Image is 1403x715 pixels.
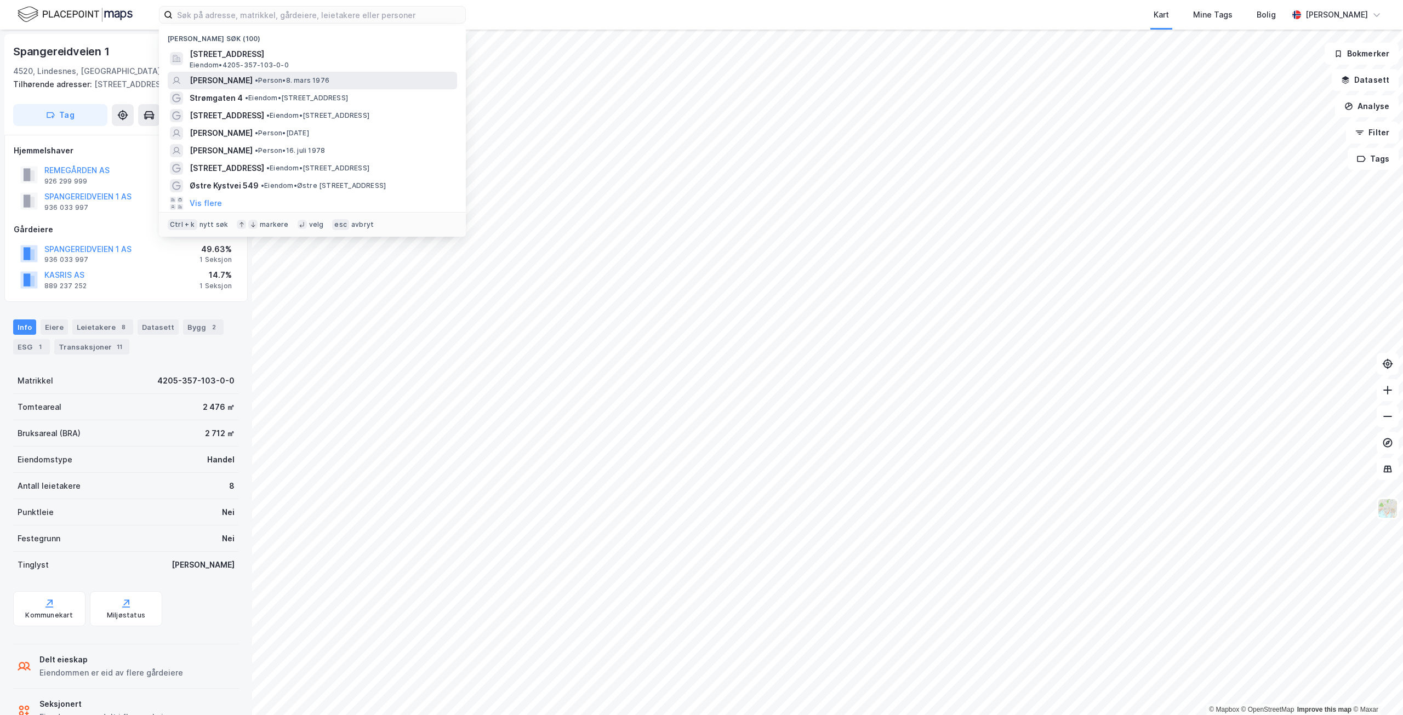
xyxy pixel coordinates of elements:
[190,48,453,61] span: [STREET_ADDRESS]
[199,243,232,256] div: 49.63%
[18,558,49,571] div: Tinglyst
[183,319,224,335] div: Bygg
[255,76,329,85] span: Person • 8. mars 1976
[138,319,179,335] div: Datasett
[208,322,219,333] div: 2
[255,129,258,137] span: •
[255,76,258,84] span: •
[199,220,229,229] div: nytt søk
[207,453,235,466] div: Handel
[13,43,112,60] div: Spangereidveien 1
[266,164,270,172] span: •
[190,109,264,122] span: [STREET_ADDRESS]
[25,611,73,620] div: Kommunekart
[173,7,465,23] input: Søk på adresse, matrikkel, gårdeiere, leietakere eller personer
[39,653,183,666] div: Delt eieskap
[190,74,253,87] span: [PERSON_NAME]
[255,146,258,155] span: •
[172,558,235,571] div: [PERSON_NAME]
[1325,43,1399,65] button: Bokmerker
[14,144,238,157] div: Hjemmelshaver
[13,104,107,126] button: Tag
[13,65,161,78] div: 4520, Lindesnes, [GEOGRAPHIC_DATA]
[261,181,264,190] span: •
[266,164,369,173] span: Eiendom • [STREET_ADDRESS]
[18,506,54,519] div: Punktleie
[118,322,129,333] div: 8
[13,319,36,335] div: Info
[199,268,232,282] div: 14.7%
[332,219,349,230] div: esc
[351,220,374,229] div: avbryt
[1377,498,1398,519] img: Z
[1348,662,1403,715] iframe: Chat Widget
[157,374,235,387] div: 4205-357-103-0-0
[1348,662,1403,715] div: Kontrollprogram for chat
[255,146,325,155] span: Person • 16. juli 1978
[255,129,309,138] span: Person • [DATE]
[1154,8,1169,21] div: Kart
[190,91,243,105] span: Strømgaten 4
[190,127,253,140] span: [PERSON_NAME]
[245,94,248,102] span: •
[1241,706,1294,713] a: OpenStreetMap
[44,203,88,212] div: 936 033 997
[190,144,253,157] span: [PERSON_NAME]
[1348,148,1399,170] button: Tags
[1297,706,1351,713] a: Improve this map
[44,177,87,186] div: 926 299 999
[266,111,270,119] span: •
[190,179,259,192] span: Østre Kystvei 549
[222,506,235,519] div: Nei
[266,111,369,120] span: Eiendom • [STREET_ADDRESS]
[1305,8,1368,21] div: [PERSON_NAME]
[229,479,235,493] div: 8
[1193,8,1233,21] div: Mine Tags
[18,401,61,414] div: Tomteareal
[39,697,180,711] div: Seksjonert
[203,401,235,414] div: 2 476 ㎡
[205,427,235,440] div: 2 712 ㎡
[18,453,72,466] div: Eiendomstype
[245,94,348,102] span: Eiendom • [STREET_ADDRESS]
[260,220,288,229] div: markere
[159,26,466,45] div: [PERSON_NAME] søk (100)
[18,532,60,545] div: Festegrunn
[309,220,324,229] div: velg
[190,162,264,175] span: [STREET_ADDRESS]
[114,341,125,352] div: 11
[261,181,386,190] span: Eiendom • Østre [STREET_ADDRESS]
[1346,122,1399,144] button: Filter
[18,5,133,24] img: logo.f888ab2527a4732fd821a326f86c7f29.svg
[107,611,145,620] div: Miljøstatus
[18,374,53,387] div: Matrikkel
[1209,706,1239,713] a: Mapbox
[222,532,235,545] div: Nei
[1257,8,1276,21] div: Bolig
[1335,95,1399,117] button: Analyse
[18,479,81,493] div: Antall leietakere
[72,319,133,335] div: Leietakere
[199,255,232,264] div: 1 Seksjon
[199,282,232,290] div: 1 Seksjon
[13,79,94,89] span: Tilhørende adresser:
[54,339,129,354] div: Transaksjoner
[18,427,81,440] div: Bruksareal (BRA)
[168,219,197,230] div: Ctrl + k
[41,319,68,335] div: Eiere
[1332,69,1399,91] button: Datasett
[14,223,238,236] div: Gårdeiere
[44,282,87,290] div: 889 237 252
[13,78,230,91] div: [STREET_ADDRESS]
[39,666,183,679] div: Eiendommen er eid av flere gårdeiere
[35,341,45,352] div: 1
[190,61,289,70] span: Eiendom • 4205-357-103-0-0
[44,255,88,264] div: 936 033 997
[13,339,50,354] div: ESG
[190,197,222,210] button: Vis flere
